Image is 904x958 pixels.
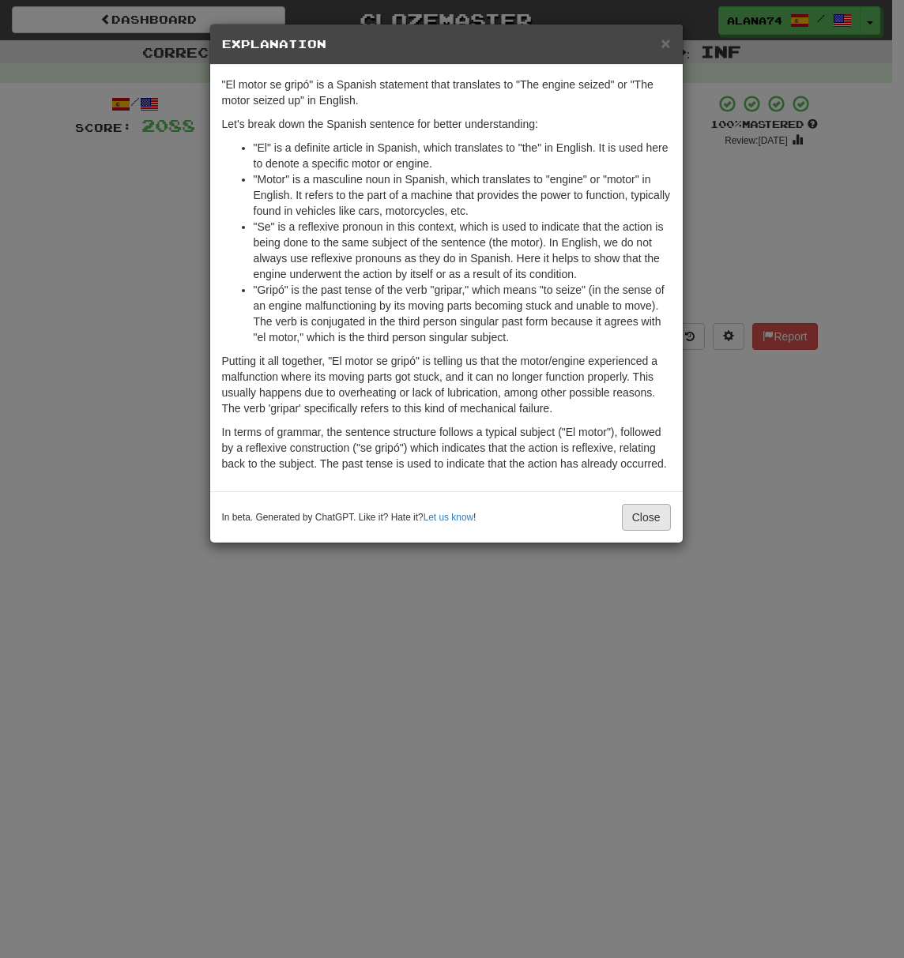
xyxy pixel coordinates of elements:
[254,140,671,171] li: "El" is a definite article in Spanish, which translates to "the" in English. It is used here to d...
[222,77,671,108] p: "El motor se gripó" is a Spanish statement that translates to "The engine seized" or "The motor s...
[222,424,671,471] p: In terms of grammar, the sentence structure follows a typical subject ("El motor"), followed by a...
[222,36,671,52] h5: Explanation
[661,34,670,52] span: ×
[254,171,671,219] li: "Motor" is a masculine noun in Spanish, which translates to "engine" or "motor" in English. It re...
[661,35,670,51] button: Close
[254,219,671,282] li: "Se" is a reflexive pronoun in this context, which is used to indicate that the action is being d...
[622,504,671,531] button: Close
[222,353,671,416] p: Putting it all together, "El motor se gripó" is telling us that the motor/engine experienced a ma...
[254,282,671,345] li: "Gripó" is the past tense of the verb "gripar," which means "to seize" (in the sense of an engine...
[222,511,476,524] small: In beta. Generated by ChatGPT. Like it? Hate it? !
[424,512,473,523] a: Let us know
[222,116,671,132] p: Let's break down the Spanish sentence for better understanding:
